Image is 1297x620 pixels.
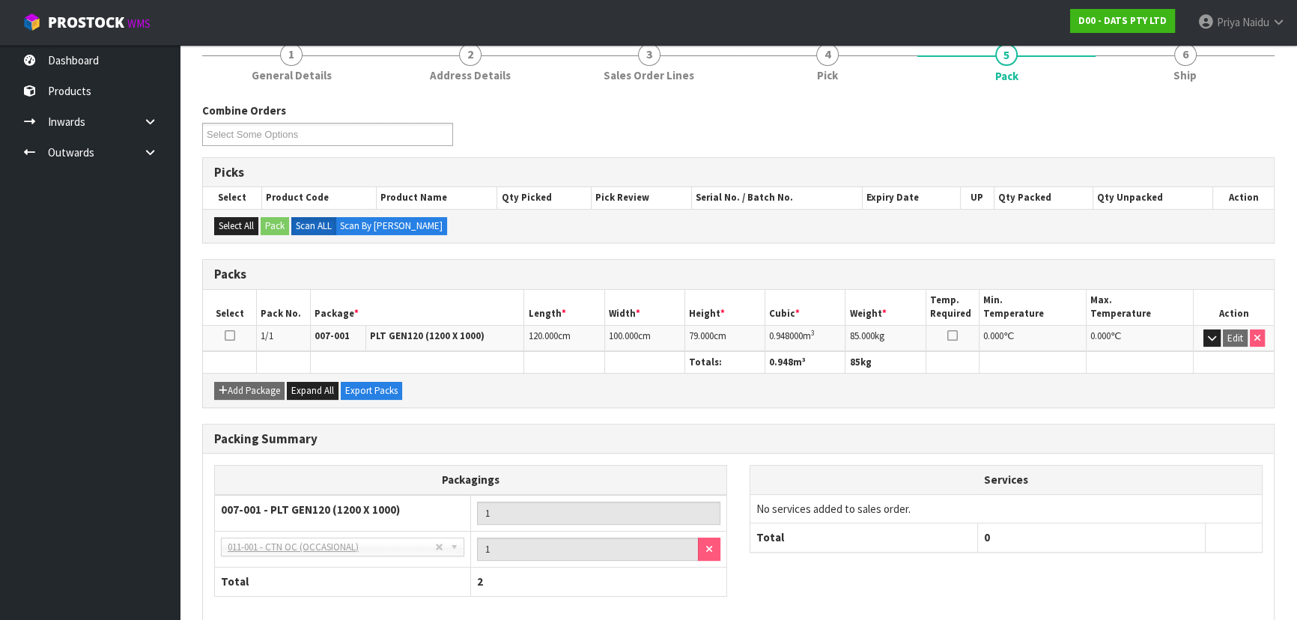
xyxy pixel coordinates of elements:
[48,13,124,32] span: ProStock
[287,382,338,400] button: Expand All
[979,325,1087,351] td: ℃
[1078,14,1167,27] strong: D00 - DATS PTY LTD
[604,290,684,325] th: Width
[849,329,874,342] span: 85.000
[604,67,694,83] span: Sales Order Lines
[692,187,863,208] th: Serial No. / Batch No.
[291,384,334,397] span: Expand All
[261,217,289,235] button: Pack
[203,290,257,325] th: Select
[315,329,350,342] strong: 007-001
[280,43,303,66] span: 1
[684,290,765,325] th: Height
[994,187,1093,208] th: Qty Packed
[983,329,1003,342] span: 0.000
[689,329,714,342] span: 79.000
[310,290,524,325] th: Package
[430,67,511,83] span: Address Details
[477,574,483,589] span: 2
[750,523,978,552] th: Total
[261,187,376,208] th: Product Code
[609,329,638,342] span: 100.000
[1194,290,1274,325] th: Action
[214,217,258,235] button: Select All
[257,290,311,325] th: Pack No.
[203,187,261,208] th: Select
[816,43,839,66] span: 4
[252,67,332,83] span: General Details
[849,356,860,368] span: 85
[459,43,482,66] span: 2
[1174,43,1197,66] span: 6
[497,187,592,208] th: Qty Picked
[22,13,41,31] img: cube-alt.png
[370,329,485,342] strong: PLT GEN120 (1200 X 1000)
[845,352,926,374] th: kg
[228,538,435,556] span: 011-001 - CTN OC (OCCASIONAL)
[765,325,845,351] td: m
[684,325,765,351] td: cm
[221,502,400,517] strong: 007-001 - PLT GEN120 (1200 X 1000)
[524,325,604,351] td: cm
[1217,15,1240,29] span: Priya
[202,103,286,118] label: Combine Orders
[845,290,926,325] th: Weight
[214,267,1263,282] h3: Packs
[335,217,447,235] label: Scan By [PERSON_NAME]
[592,187,692,208] th: Pick Review
[750,466,1262,494] th: Services
[214,382,285,400] button: Add Package
[769,329,803,342] span: 0.948000
[215,466,727,495] th: Packagings
[1223,329,1248,347] button: Edit
[769,356,793,368] span: 0.948
[215,568,471,596] th: Total
[214,432,1263,446] h3: Packing Summary
[845,325,926,351] td: kg
[960,187,994,208] th: UP
[684,352,765,374] th: Totals:
[765,352,845,374] th: m³
[214,165,1263,180] h3: Picks
[291,217,336,235] label: Scan ALL
[979,290,1087,325] th: Min. Temperature
[638,43,660,66] span: 3
[765,290,845,325] th: Cubic
[1087,290,1194,325] th: Max. Temperature
[1087,325,1194,351] td: ℃
[1093,187,1213,208] th: Qty Unpacked
[528,329,557,342] span: 120.000
[995,43,1018,66] span: 5
[261,329,273,342] span: 1/1
[1070,9,1175,33] a: D00 - DATS PTY LTD
[1212,187,1274,208] th: Action
[995,68,1018,84] span: Pack
[524,290,604,325] th: Length
[984,530,990,544] span: 0
[604,325,684,351] td: cm
[377,187,497,208] th: Product Name
[817,67,838,83] span: Pick
[1090,329,1111,342] span: 0.000
[1242,15,1269,29] span: Naidu
[127,16,151,31] small: WMS
[341,382,402,400] button: Export Packs
[750,494,1262,523] td: No services added to sales order.
[926,290,979,325] th: Temp. Required
[1173,67,1197,83] span: Ship
[862,187,960,208] th: Expiry Date
[811,328,815,338] sup: 3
